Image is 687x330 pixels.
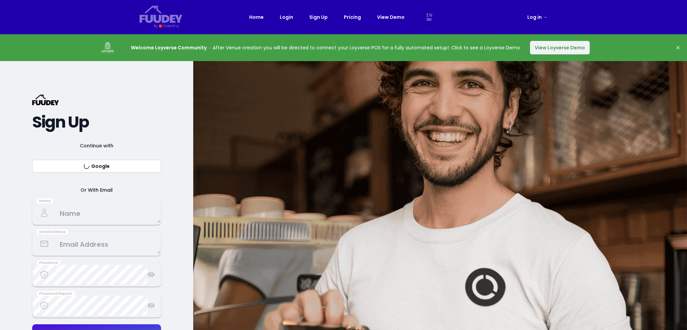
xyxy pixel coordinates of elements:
[131,44,520,52] p: After Venue creation you will be directed to connect your Loyverse POS for a fully automated setu...
[37,291,75,296] div: Password Repeat
[163,23,179,29] div: Orderlina
[377,13,405,21] a: View Demo
[527,13,547,21] a: Log in
[72,186,121,194] span: Or With Email
[530,41,590,54] button: View Loyverse Demo
[37,198,53,204] div: Name
[543,14,547,20] span: →
[154,23,157,29] div: By
[131,44,207,51] strong: Welcome Loyverse Community
[140,5,182,23] svg: {/* Added fill="currentColor" here */} {/* This rectangle defines the background. Its explicit fi...
[249,13,264,21] a: Home
[32,94,59,105] svg: {/* Added fill="currentColor" here */} {/* This rectangle defines the background. Its explicit fi...
[344,13,361,21] a: Pricing
[37,260,60,266] div: Password
[37,229,68,235] div: Email Address
[280,13,293,21] a: Login
[32,160,161,173] button: Google
[309,13,328,21] a: Sign Up
[32,116,161,128] h2: Sign Up
[72,142,121,150] span: Continue with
